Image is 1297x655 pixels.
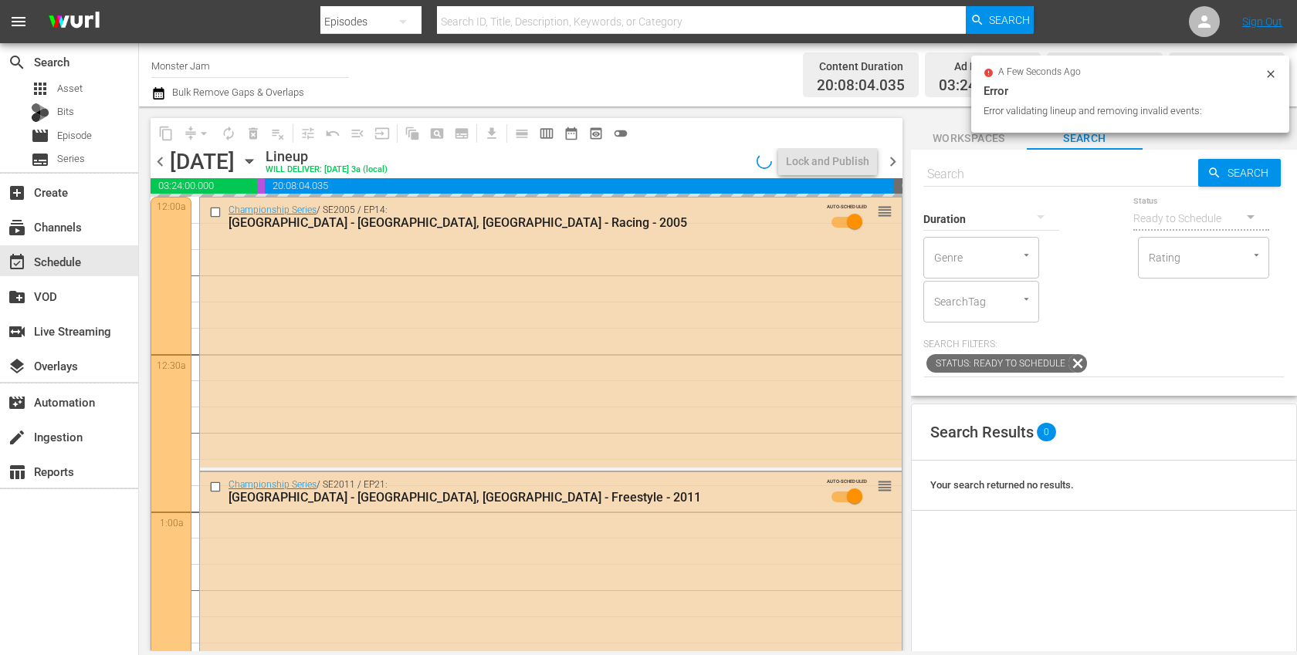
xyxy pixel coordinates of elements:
span: Week Calendar View [534,121,559,146]
div: WILL DELIVER: [DATE] 3a (local) [266,165,388,175]
span: Day Calendar View [504,118,534,148]
span: 00:16:20.929 [894,178,902,194]
div: Bits [31,103,49,122]
span: preview_outlined [588,126,604,141]
span: Asset [31,79,49,98]
button: Open [1249,248,1264,262]
button: reorder [877,478,892,493]
span: Download as CSV [474,118,504,148]
span: Reports [8,463,26,481]
span: reorder [877,203,892,220]
span: Series [57,151,85,167]
span: 00:11:35.036 [257,178,265,194]
span: 24 hours Lineup View is OFF [608,121,633,146]
div: [GEOGRAPHIC_DATA] - [GEOGRAPHIC_DATA], [GEOGRAPHIC_DATA] - Freestyle - 2011 [229,490,817,505]
div: Error [984,82,1277,100]
button: Search [966,6,1034,34]
div: Ad Duration [939,56,1027,77]
a: Championship Series [229,204,317,215]
span: Status: Ready to Schedule [926,354,1068,373]
span: AUTO-SCHEDULED [827,478,867,484]
div: Lineup [266,148,388,165]
span: 20:08:04.035 [817,77,905,95]
a: Sign Out [1242,15,1282,28]
span: Month Calendar View [559,121,584,146]
button: Search [1198,159,1281,187]
span: Revert to Primary Episode [320,121,345,146]
span: Search [989,6,1030,34]
span: chevron_right [883,152,902,171]
span: date_range_outlined [564,126,579,141]
span: View Backup [584,121,608,146]
div: Content Duration [817,56,905,77]
span: Copy Lineup [154,121,178,146]
span: 20:08:04.035 [265,178,894,194]
span: Select an event to delete [241,121,266,146]
span: a few seconds ago [998,66,1081,79]
span: toggle_off [613,126,628,141]
span: Search [8,53,26,72]
span: Episode [57,128,92,143]
span: Live Streaming [8,322,26,341]
img: ans4CAIJ8jUAAAAAAAAAAAAAAAAAAAAAAAAgQb4GAAAAAAAAAAAAAAAAAAAAAAAAJMjXAAAAAAAAAAAAAAAAAAAAAAAAgAT5G... [37,4,111,40]
span: reorder [877,478,892,495]
span: chevron_left [151,152,170,171]
span: AUTO-SCHEDULED [827,203,867,210]
span: 0 [1037,423,1056,441]
span: Automation [8,393,26,412]
span: Loop Content [216,121,241,146]
span: Workspaces [911,129,1027,148]
span: Schedule [8,253,26,272]
span: Search Results [930,423,1034,441]
div: Ready to Schedule [1133,197,1269,240]
button: Open [1019,248,1034,262]
div: / SE2005 / EP14: [229,204,817,230]
span: Customize Events [290,118,320,148]
button: reorder [877,203,892,218]
span: Your search returned no results. [930,479,1074,491]
p: Search Filters: [923,338,1285,351]
span: VOD [8,288,26,306]
span: menu [9,12,28,31]
span: Remove Gaps & Overlaps [178,121,216,146]
span: Ingestion [8,428,26,447]
span: Search [1027,129,1143,148]
a: Championship Series [229,479,317,490]
div: [GEOGRAPHIC_DATA] - [GEOGRAPHIC_DATA], [GEOGRAPHIC_DATA] - Racing - 2005 [229,215,817,230]
span: Bulk Remove Gaps & Overlaps [170,86,304,98]
button: Open [1019,292,1034,306]
span: Search [1221,159,1281,187]
div: Error validating lineup and removing invalid events: [984,103,1261,119]
span: Overlays [8,357,26,376]
span: 03:24:00.000 [151,178,257,194]
span: Asset [57,81,83,96]
span: Create [8,184,26,202]
div: / SE2011 / EP21: [229,479,817,505]
span: 03:24:00.000 [939,77,1027,95]
span: Episode [31,127,49,145]
span: Clear Lineup [266,121,290,146]
span: Series [31,150,49,169]
span: Bits [57,104,74,120]
span: Create Series Block [449,121,474,146]
span: calendar_view_week_outlined [539,126,554,141]
div: Lock and Publish [786,147,869,175]
button: Lock and Publish [778,147,877,175]
div: [DATE] [170,149,235,174]
span: Channels [8,218,26,237]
